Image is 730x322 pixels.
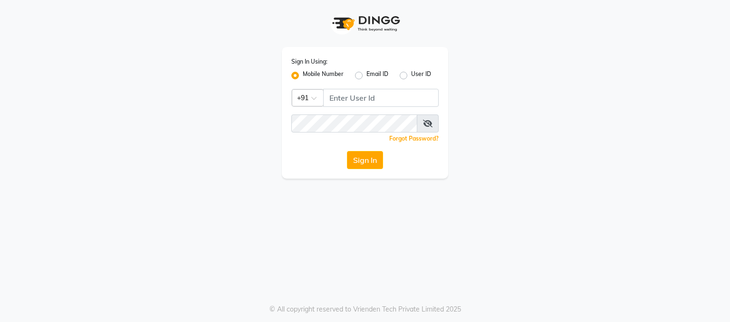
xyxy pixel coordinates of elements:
label: Email ID [366,70,388,81]
label: Mobile Number [303,70,344,81]
img: logo1.svg [327,9,403,38]
button: Sign In [347,151,383,169]
label: Sign In Using: [291,57,327,66]
input: Username [323,89,439,107]
input: Username [291,114,417,133]
a: Forgot Password? [389,135,439,142]
label: User ID [411,70,431,81]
